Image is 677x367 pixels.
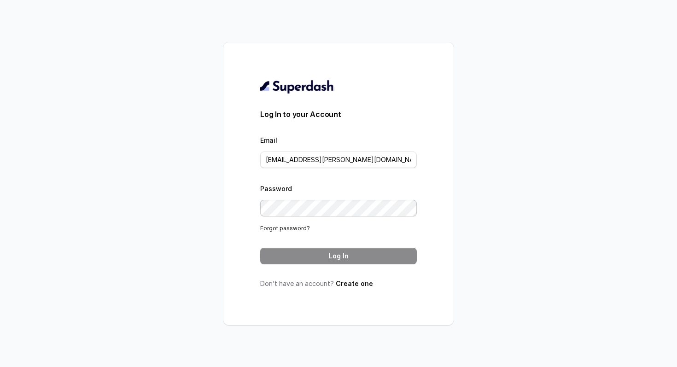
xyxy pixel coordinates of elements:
[260,151,417,168] input: youremail@example.com
[260,185,292,192] label: Password
[260,225,310,232] a: Forgot password?
[260,279,417,288] p: Don’t have an account?
[336,280,373,287] a: Create one
[260,109,417,120] h3: Log In to your Account
[260,136,277,144] label: Email
[260,248,417,264] button: Log In
[260,79,334,94] img: light.svg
